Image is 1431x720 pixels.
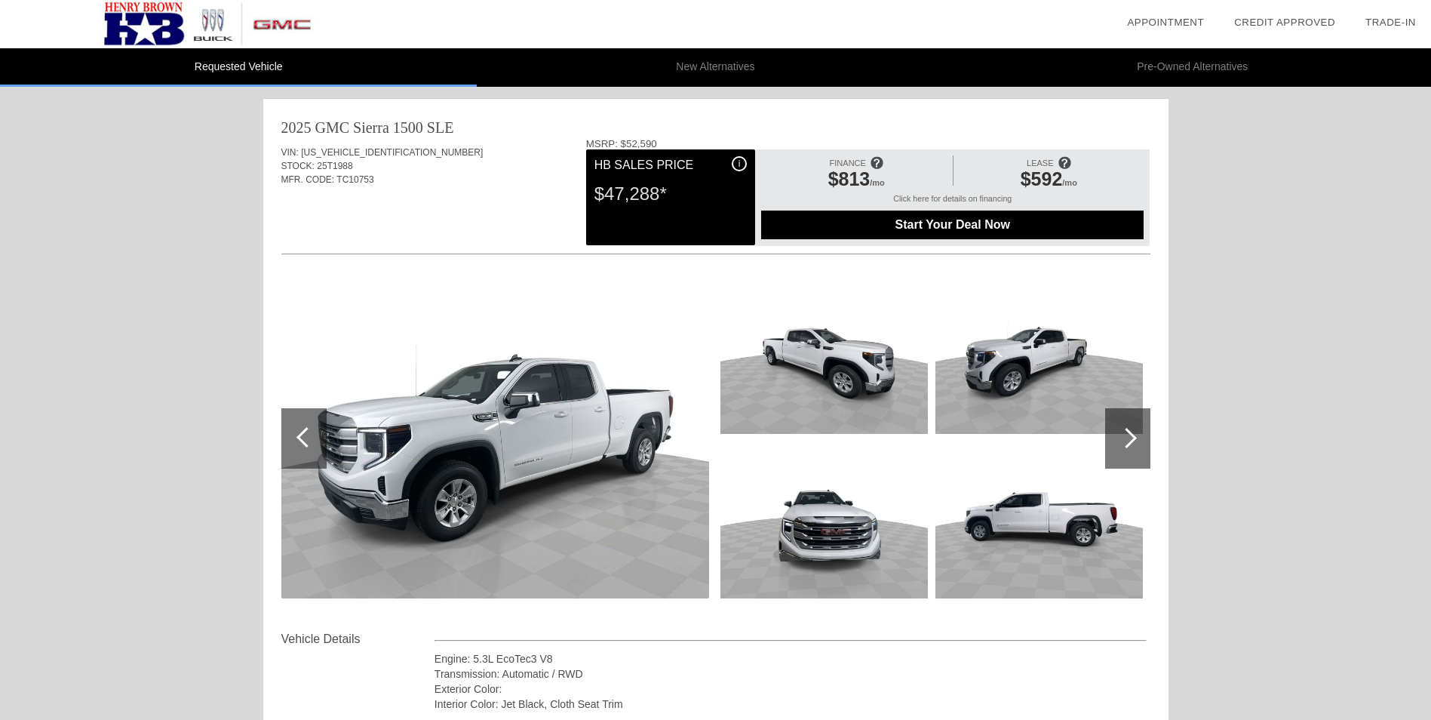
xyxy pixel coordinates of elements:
[281,161,315,171] span: STOCK:
[594,156,747,174] div: HB Sales Price
[281,147,299,158] span: VIN:
[317,161,352,171] span: 25T1988
[435,697,1147,712] div: Interior Color: Jet Black, Cloth Seat Trim
[281,630,435,648] div: Vehicle Details
[427,117,454,138] div: SLE
[720,278,928,434] img: 2.jpg
[954,48,1431,87] li: Pre-Owned Alternatives
[281,174,335,185] span: MFR. CODE:
[435,651,1147,666] div: Engine: 5.3L EcoTec3 V8
[830,158,866,168] span: FINANCE
[1365,17,1416,28] a: Trade-In
[828,168,871,189] span: $813
[1127,17,1204,28] a: Appointment
[281,117,423,138] div: 2025 GMC Sierra 1500
[1027,158,1053,168] span: LEASE
[281,278,709,598] img: 1.jpg
[761,194,1144,211] div: Click here for details on financing
[477,48,953,87] li: New Alternatives
[935,443,1143,598] img: 5.jpg
[586,138,1150,149] div: MSRP: $52,590
[435,682,1147,697] div: Exterior Color:
[739,158,741,169] span: i
[935,278,1143,434] img: 4.jpg
[1234,17,1335,28] a: Credit Approved
[961,168,1136,194] div: /mo
[301,147,483,158] span: [US_VEHICLE_IDENTIFICATION_NUMBER]
[720,443,928,598] img: 3.jpg
[281,209,1150,233] div: Quoted on [DATE] 12:29:14 PM
[769,168,944,194] div: /mo
[336,174,373,185] span: TC10753
[435,666,1147,682] div: Transmission: Automatic / RWD
[1021,168,1063,189] span: $592
[780,218,1125,232] span: Start Your Deal Now
[594,174,747,214] div: $47,288*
